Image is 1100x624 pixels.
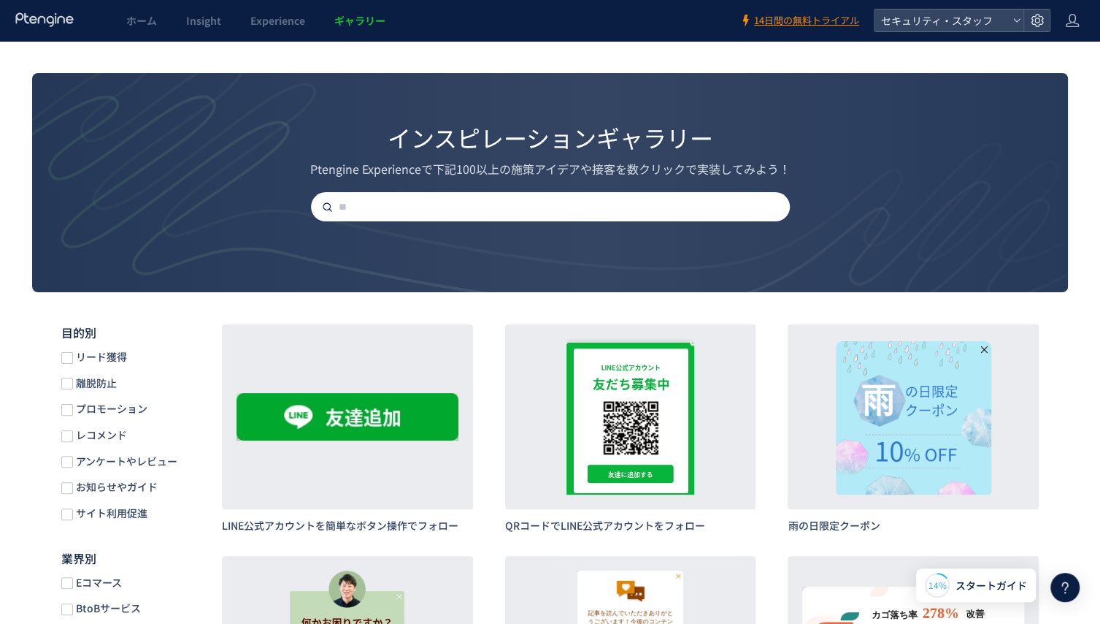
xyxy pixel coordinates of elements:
[73,350,127,364] span: リード獲得
[250,13,305,28] span: Experience
[73,376,117,390] span: 離脱防止
[126,13,157,28] span: ホーム
[73,601,141,615] span: BtoBサービス
[222,518,473,533] h3: LINE公式アカウントを簡単なボタン操作でフォロー
[73,576,122,590] span: Eコマース
[754,14,859,28] span: 14日間の無料トライアル
[334,13,385,28] span: ギャラリー
[73,454,177,468] span: アンケートやレビュー
[73,480,158,494] span: お知らせやガイド
[955,578,1027,593] span: スタートガイド
[788,518,1039,533] h3: 雨の日限定クーポン
[928,579,947,591] span: 14%
[73,506,147,520] span: サイト利用促進
[61,550,193,567] h5: 業界別
[58,121,1042,155] div: インスピレーションギャラリー
[58,161,1042,178] div: Ptengine Experienceで下記100以上の施策アイデアや接客を数クリックで実装してみよう！
[877,9,1007,31] span: セキュリティ・スタッフ
[73,402,147,416] span: プロモーション
[739,14,859,28] a: 14日間の無料トライアル
[505,518,756,533] h3: QRコードでLINE公式アカウントをフォロー
[186,13,221,28] span: Insight
[73,428,127,442] span: レコメンド
[61,324,193,341] h5: 目的別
